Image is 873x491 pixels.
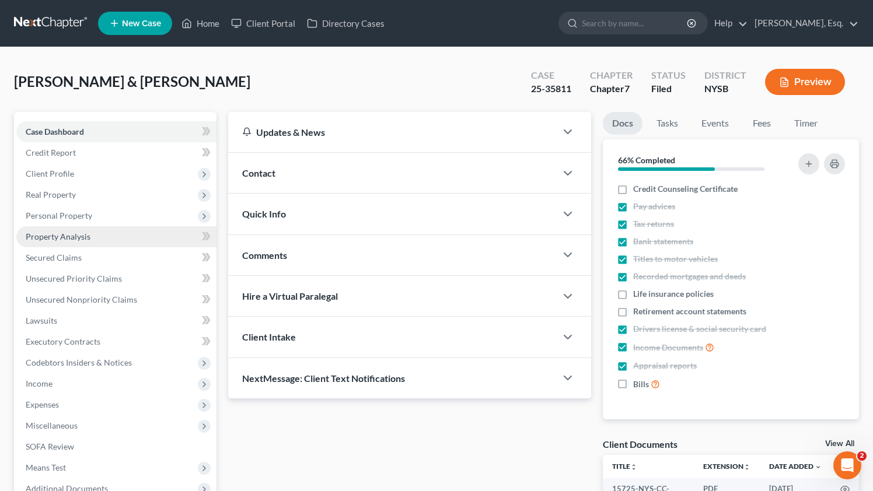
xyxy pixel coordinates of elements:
div: Chapter [590,82,633,96]
span: Credit Counseling Certificate [633,183,738,195]
span: Unsecured Nonpriority Claims [26,294,137,304]
a: Case Dashboard [16,121,216,142]
div: District [704,69,746,82]
div: NYSB [704,82,746,96]
span: 2 [857,451,867,461]
div: Chapter [590,69,633,82]
span: Quick Info [242,208,286,219]
a: Executory Contracts [16,331,216,352]
div: 25-35811 [531,82,571,96]
a: Secured Claims [16,247,216,268]
div: Updates & News [242,126,542,138]
span: Codebtors Insiders & Notices [26,357,132,367]
button: Preview [765,69,845,95]
a: Help [708,13,748,34]
a: Extensionunfold_more [703,462,750,471]
a: Client Portal [225,13,301,34]
span: Miscellaneous [26,420,78,430]
div: Client Documents [603,438,678,450]
span: Expenses [26,399,59,409]
i: expand_more [815,464,822,471]
a: Tasks [647,112,687,135]
span: Pay advices [633,201,675,212]
span: New Case [122,19,161,28]
span: Credit Report [26,148,76,157]
span: 7 [624,83,630,94]
div: Case [531,69,571,82]
div: Status [651,69,686,82]
a: Timer [785,112,827,135]
span: Appraisal reports [633,360,697,371]
a: Property Analysis [16,226,216,247]
span: Income [26,378,53,388]
span: Personal Property [26,211,92,220]
span: Comments [242,250,287,261]
span: Means Test [26,462,66,472]
a: Fees [743,112,780,135]
a: Credit Report [16,142,216,163]
strong: 66% Completed [618,155,675,165]
span: Drivers license & social security card [633,323,766,335]
span: Executory Contracts [26,336,100,346]
i: unfold_more [743,464,750,471]
i: unfold_more [630,464,637,471]
iframe: Intercom live chat [833,451,861,479]
a: Unsecured Nonpriority Claims [16,289,216,310]
span: Retirement account statements [633,306,746,317]
span: Bank statements [633,236,693,247]
a: Lawsuits [16,310,216,331]
span: [PERSON_NAME] & [PERSON_NAME] [14,73,250,90]
span: Life insurance policies [633,288,714,300]
a: [PERSON_NAME], Esq. [749,13,858,34]
div: Filed [651,82,686,96]
a: Titleunfold_more [612,462,637,471]
a: Directory Cases [301,13,390,34]
a: View All [825,440,854,448]
span: Real Property [26,190,76,199]
span: Income Documents [633,342,703,353]
span: Hire a Virtual Paralegal [242,290,338,301]
a: Events [692,112,738,135]
span: NextMessage: Client Text Notifications [242,373,405,384]
a: Home [176,13,225,34]
span: SOFA Review [26,441,74,451]
span: Secured Claims [26,252,82,262]
input: Search by name... [582,12,689,34]
span: Bills [633,378,649,390]
span: Case Dashboard [26,127,84,136]
a: Date Added expand_more [769,462,822,471]
span: Property Analysis [26,232,90,241]
span: Titles to motor vehicles [633,253,718,265]
span: Client Profile [26,169,74,178]
span: Lawsuits [26,315,57,325]
span: Client Intake [242,331,296,342]
span: Recorded mortgages and deeds [633,271,746,282]
a: Unsecured Priority Claims [16,268,216,289]
span: Contact [242,167,275,178]
span: Unsecured Priority Claims [26,273,122,283]
a: Docs [603,112,642,135]
a: SOFA Review [16,436,216,457]
span: Tax returns [633,218,674,230]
